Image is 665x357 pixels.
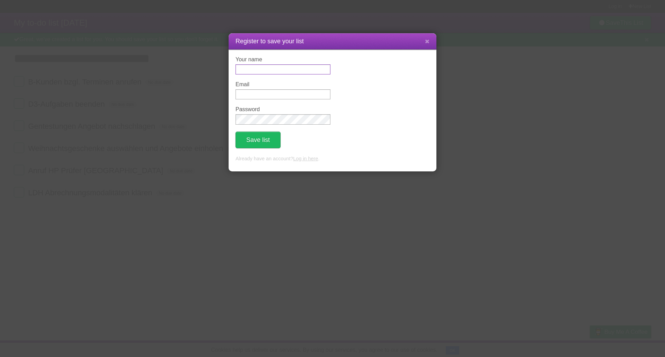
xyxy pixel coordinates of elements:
[236,37,429,46] h1: Register to save your list
[236,81,330,88] label: Email
[236,155,429,163] p: Already have an account? .
[236,132,281,148] button: Save list
[293,156,318,161] a: Log in here
[236,56,330,63] label: Your name
[236,106,330,113] label: Password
